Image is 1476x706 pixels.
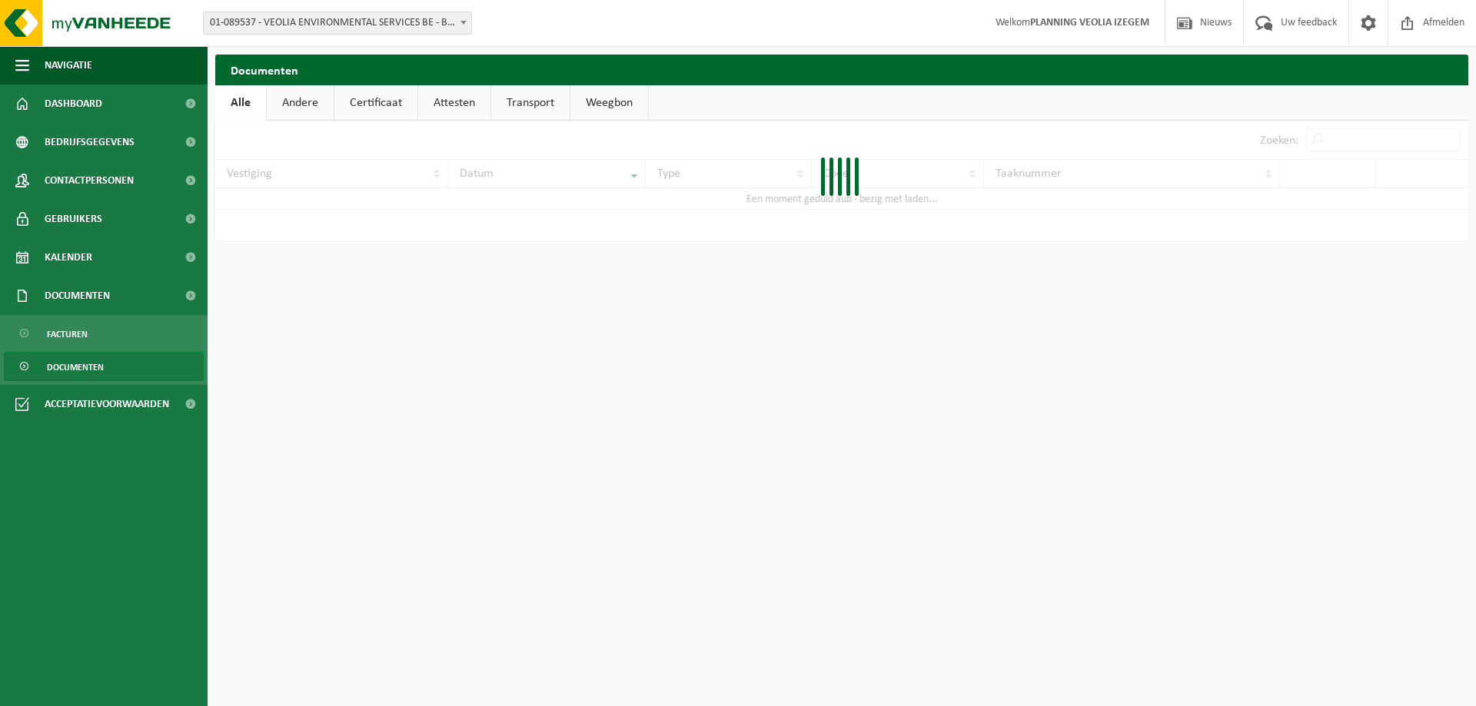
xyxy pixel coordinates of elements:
[267,85,334,121] a: Andere
[570,85,648,121] a: Weegbon
[45,238,92,277] span: Kalender
[47,320,88,349] span: Facturen
[334,85,417,121] a: Certificaat
[45,123,135,161] span: Bedrijfsgegevens
[204,12,471,34] span: 01-089537 - VEOLIA ENVIRONMENTAL SERVICES BE - BEERSE
[215,85,266,121] a: Alle
[47,353,104,382] span: Documenten
[45,277,110,315] span: Documenten
[491,85,570,121] a: Transport
[45,200,102,238] span: Gebruikers
[4,319,204,348] a: Facturen
[45,85,102,123] span: Dashboard
[45,46,92,85] span: Navigatie
[215,55,1468,85] h2: Documenten
[45,385,169,423] span: Acceptatievoorwaarden
[1030,17,1149,28] strong: PLANNING VEOLIA IZEGEM
[418,85,490,121] a: Attesten
[203,12,472,35] span: 01-089537 - VEOLIA ENVIRONMENTAL SERVICES BE - BEERSE
[4,352,204,381] a: Documenten
[45,161,134,200] span: Contactpersonen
